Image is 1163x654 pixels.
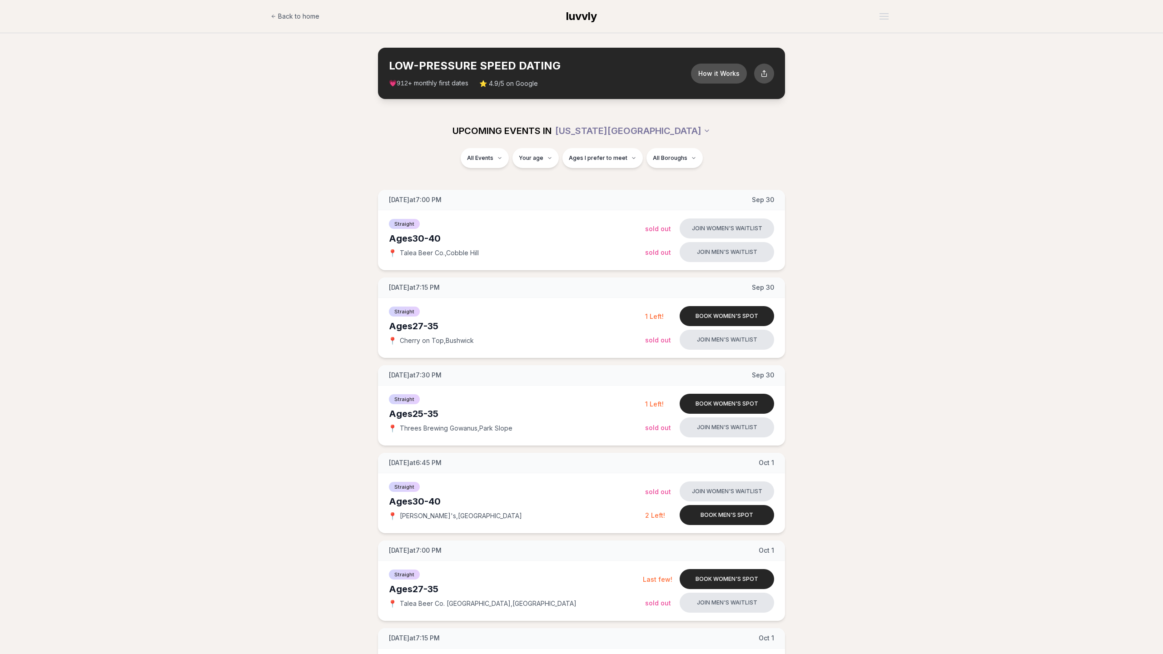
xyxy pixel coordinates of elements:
[680,306,774,326] button: Book women's spot
[389,425,396,432] span: 📍
[645,248,671,256] span: Sold Out
[400,424,512,433] span: Threes Brewing Gowanus , Park Slope
[389,495,645,508] div: Ages 30-40
[752,371,774,380] span: Sep 30
[389,79,468,88] span: 💗 + monthly first dates
[569,154,627,162] span: Ages I prefer to meet
[467,154,493,162] span: All Events
[389,634,440,643] span: [DATE] at 7:15 PM
[389,394,420,404] span: Straight
[461,148,509,168] button: All Events
[680,481,774,501] button: Join women's waitlist
[566,10,597,23] span: luvvly
[389,600,396,607] span: 📍
[389,371,442,380] span: [DATE] at 7:30 PM
[680,505,774,525] button: Book men's spot
[389,320,645,332] div: Ages 27-35
[389,195,442,204] span: [DATE] at 7:00 PM
[400,599,577,608] span: Talea Beer Co. [GEOGRAPHIC_DATA] , [GEOGRAPHIC_DATA]
[400,248,479,258] span: Talea Beer Co. , Cobble Hill
[278,12,319,21] span: Back to home
[759,634,774,643] span: Oct 1
[680,242,774,262] button: Join men's waitlist
[400,336,474,345] span: Cherry on Top , Bushwick
[389,307,420,317] span: Straight
[645,400,664,408] span: 1 Left!
[562,148,643,168] button: Ages I prefer to meet
[645,511,665,519] span: 2 Left!
[680,417,774,437] button: Join men's waitlist
[389,219,420,229] span: Straight
[389,458,442,467] span: [DATE] at 6:45 PM
[389,337,396,344] span: 📍
[680,593,774,613] button: Join men's waitlist
[680,569,774,589] button: Book women's spot
[389,59,691,73] h2: LOW-PRESSURE SPEED DATING
[389,512,396,520] span: 📍
[680,394,774,414] button: Book women's spot
[389,283,440,292] span: [DATE] at 7:15 PM
[759,458,774,467] span: Oct 1
[680,218,774,238] button: Join women's waitlist
[645,424,671,431] span: Sold Out
[691,64,747,84] button: How it Works
[400,511,522,520] span: [PERSON_NAME]'s , [GEOGRAPHIC_DATA]
[512,148,559,168] button: Your age
[389,570,420,580] span: Straight
[397,80,408,87] span: 912
[389,407,645,420] div: Ages 25-35
[759,546,774,555] span: Oct 1
[752,195,774,204] span: Sep 30
[389,546,442,555] span: [DATE] at 7:00 PM
[680,330,774,350] button: Join men's waitlist
[653,154,687,162] span: All Boroughs
[645,488,671,495] span: Sold Out
[479,79,538,88] span: ⭐ 4.9/5 on Google
[389,249,396,257] span: 📍
[646,148,703,168] button: All Boroughs
[452,124,552,137] span: UPCOMING EVENTS IN
[876,10,892,23] button: Open menu
[645,312,664,320] span: 1 Left!
[389,482,420,492] span: Straight
[645,599,671,607] span: Sold Out
[566,9,597,24] a: luvvly
[389,232,645,245] div: Ages 30-40
[752,283,774,292] span: Sep 30
[555,121,711,141] button: [US_STATE][GEOGRAPHIC_DATA]
[519,154,543,162] span: Your age
[643,575,672,583] span: Last few!
[645,336,671,344] span: Sold Out
[271,7,319,25] a: Back to home
[389,583,643,595] div: Ages 27-35
[645,225,671,233] span: Sold Out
